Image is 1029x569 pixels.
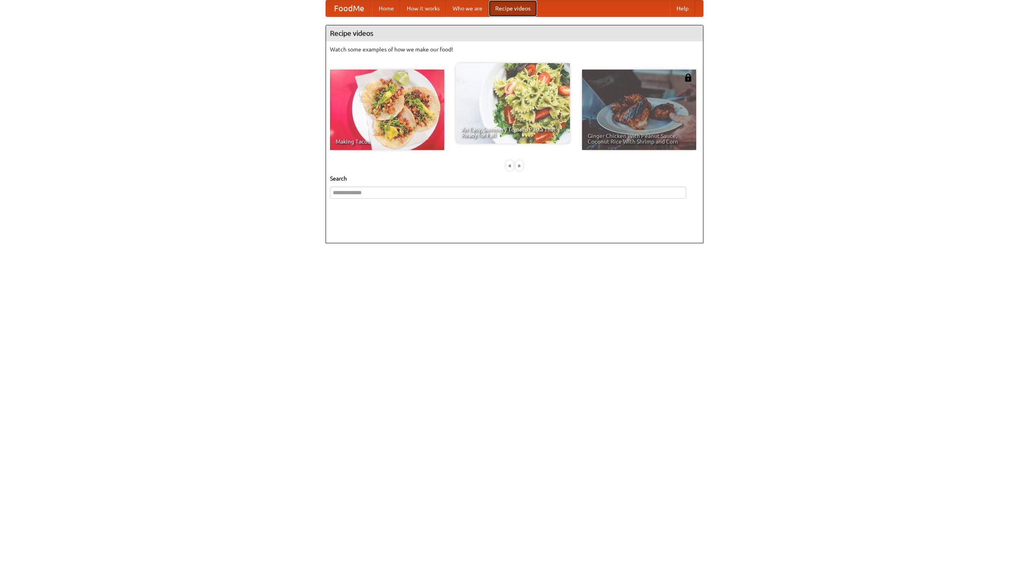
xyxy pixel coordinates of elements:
span: Making Tacos [336,139,439,144]
h4: Recipe videos [326,25,703,41]
a: How it works [400,0,446,16]
a: Home [372,0,400,16]
a: Making Tacos [330,70,444,150]
a: Who we are [446,0,489,16]
img: 483408.png [684,74,692,82]
a: FoodMe [326,0,372,16]
h5: Search [330,175,699,183]
p: Watch some examples of how we make our food! [330,45,699,53]
a: An Easy, Summery Tomato Pasta That's Ready for Fall [456,63,570,144]
a: Recipe videos [489,0,537,16]
div: » [516,160,523,170]
a: Help [670,0,695,16]
div: « [506,160,513,170]
span: An Easy, Summery Tomato Pasta That's Ready for Fall [461,127,564,138]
